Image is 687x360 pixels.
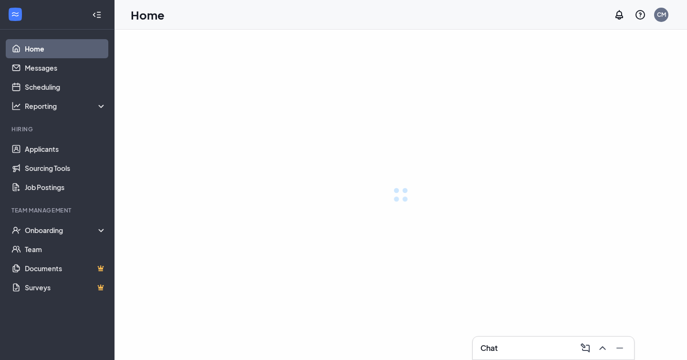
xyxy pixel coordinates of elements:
h1: Home [131,7,165,23]
h3: Chat [480,343,498,353]
a: DocumentsCrown [25,259,106,278]
svg: ChevronUp [597,342,608,354]
div: CM [657,11,666,19]
a: Messages [25,58,106,77]
svg: QuestionInfo [635,9,646,21]
svg: Collapse [92,10,102,20]
a: Team [25,240,106,259]
a: Scheduling [25,77,106,96]
svg: Minimize [614,342,625,354]
a: Sourcing Tools [25,159,106,178]
div: Onboarding [25,225,107,235]
svg: Analysis [11,101,21,111]
button: ComposeMessage [577,340,592,356]
div: Reporting [25,101,107,111]
button: Minimize [611,340,626,356]
a: Applicants [25,139,106,159]
div: Team Management [11,206,104,214]
button: ChevronUp [594,340,609,356]
svg: WorkstreamLogo [10,10,20,19]
svg: ComposeMessage [580,342,591,354]
a: SurveysCrown [25,278,106,297]
a: Home [25,39,106,58]
a: Job Postings [25,178,106,197]
svg: Notifications [614,9,625,21]
div: Hiring [11,125,104,133]
svg: UserCheck [11,225,21,235]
